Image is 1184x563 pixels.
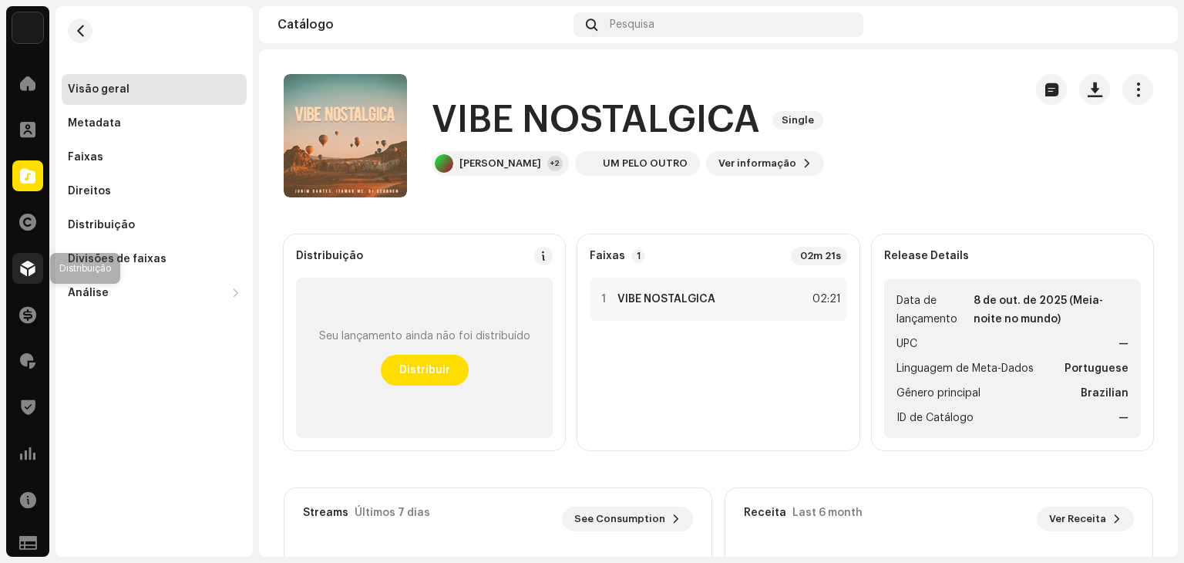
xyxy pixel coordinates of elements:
[68,151,103,164] div: Faixas
[578,154,597,173] img: 765aaf1c-801c-4e3f-a948-9b487e2d5f64
[62,108,247,139] re-m-nav-item: Metadata
[459,157,541,170] div: [PERSON_NAME]
[1118,335,1128,353] strong: —
[631,249,645,263] p-badge: 1
[62,74,247,105] re-m-nav-item: Visão geral
[62,176,247,207] re-m-nav-item: Direitos
[547,156,563,171] div: +2
[1065,359,1128,378] strong: Portuguese
[62,244,247,275] re-m-nav-item: Divisões de faixas
[1118,409,1128,427] strong: —
[772,111,823,130] span: Single
[296,250,363,262] div: Distribuição
[303,507,348,519] div: Streams
[590,250,625,262] strong: Faixas
[68,83,129,96] div: Visão geral
[319,330,530,342] div: Seu lançamento ainda não foi distribuído
[1037,507,1134,531] button: Ver Receita
[974,292,1128,329] strong: 8 de out. de 2025 (Meia-noite no mundo)
[68,117,121,130] div: Metadata
[62,142,247,173] re-m-nav-item: Faixas
[896,384,980,403] span: Gênero principal
[62,278,247,308] re-m-nav-dropdown: Análise
[12,12,43,43] img: cd9a510e-9375-452c-b98b-71401b54d8f9
[884,250,969,262] strong: Release Details
[432,96,760,145] h1: VIBE NOSTALGICA
[1049,504,1106,534] span: Ver Receita
[562,507,693,531] button: See Consumption
[791,247,847,265] div: 02m 21s
[1135,12,1159,37] img: d5fcb490-8619-486f-abee-f37e7aa619ed
[355,507,430,519] div: Últimos 7 dias
[896,292,971,329] span: Data de lançamento
[1081,384,1128,403] strong: Brazilian
[896,335,917,353] span: UPC
[381,355,469,386] button: Distribuir
[68,253,166,265] div: Divisões de faixas
[603,157,688,170] div: UM PELO OUTRO
[277,19,567,31] div: Catálogo
[706,151,824,176] button: Ver informação
[68,287,109,299] div: Análise
[896,409,974,427] span: ID de Catálogo
[718,148,796,179] span: Ver informação
[574,504,665,534] span: See Consumption
[807,290,841,308] div: 02:21
[610,19,654,31] span: Pesquisa
[68,219,135,231] div: Distribuição
[68,185,111,197] div: Direitos
[792,507,863,519] div: Last 6 month
[617,293,715,305] strong: VIBE NOSTALGICA
[399,355,450,386] span: Distribuir
[896,359,1034,378] span: Linguagem de Meta-Dados
[744,507,786,519] div: Receita
[62,210,247,241] re-m-nav-item: Distribuição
